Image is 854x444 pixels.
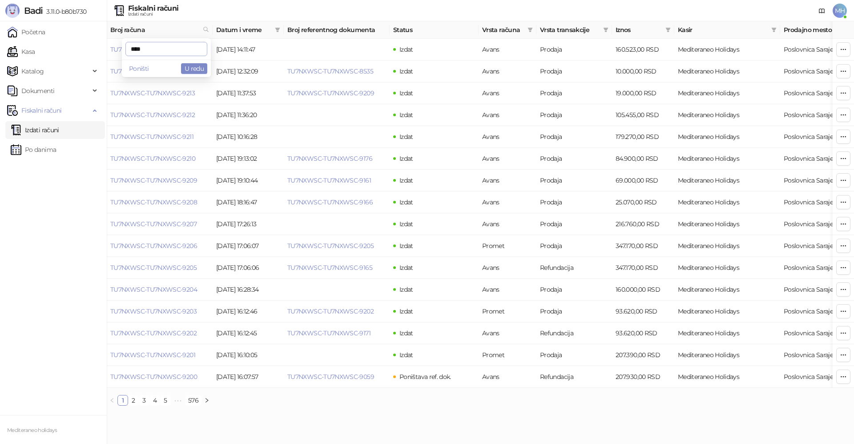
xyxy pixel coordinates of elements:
td: Prodaja [536,148,612,170]
li: Prethodna strana [107,395,117,406]
button: left [107,395,117,406]
td: Prodaja [536,170,612,191]
td: Avans [479,126,536,148]
td: [DATE] 12:32:09 [213,61,284,82]
td: TU7NXWSC-TU7NXWSC-9213 [107,82,213,104]
span: Vrsta računa [482,25,524,35]
li: 1 [117,395,128,406]
img: Logo [5,4,20,18]
span: Fiskalni računi [21,102,61,119]
a: TU7NXWSC-TU7NXWSC-9203 [110,307,197,315]
td: Avans [479,322,536,344]
td: Prodaja [536,82,612,104]
span: Broj računa [110,25,199,35]
td: Prodaja [536,39,612,61]
a: TU7NXWSC-TU7NXWSC-9209 [110,176,197,184]
td: Mediteraneo Holidays [674,301,780,322]
span: Dokumenti [21,82,54,100]
th: Broj referentnog dokumenta [284,21,390,39]
span: filter [769,23,778,37]
a: 4 [150,395,160,405]
span: Izdat [399,198,413,206]
td: Avans [479,39,536,61]
td: Refundacija [536,257,612,279]
a: TU7NXWSC-TU7NXWSC-9213 [110,89,195,97]
td: TU7NXWSC-TU7NXWSC-9209 [107,170,213,191]
span: Izdat [399,176,413,184]
span: 3.11.0-b80b730 [43,8,86,16]
td: Prodaja [536,126,612,148]
td: Avans [479,257,536,279]
span: Izdat [399,111,413,119]
td: TU7NXWSC-TU7NXWSC-9202 [107,322,213,344]
td: 19.000,00 RSD [612,82,674,104]
a: TU7NXWSC-TU7NXWSC-9171 [287,329,371,337]
td: Mediteraneo Holidays [674,191,780,213]
a: TU7NXWSC-TU7NXWSC-9211 [110,133,193,141]
td: 347.170,00 RSD [612,257,674,279]
td: Avans [479,82,536,104]
td: TU7NXWSC-TU7NXWSC-9205 [107,257,213,279]
span: filter [664,23,673,37]
span: filter [771,27,777,33]
a: TU7NXWSC-TU7NXWSC-9200 [110,373,197,381]
a: TU7NXWSC-TU7NXWSC-9176 [287,155,372,163]
a: TU7NXWSC-TU7NXWSC-9165 [287,264,372,272]
td: Promet [479,344,536,366]
td: [DATE] 16:10:05 [213,344,284,366]
td: Prodaja [536,213,612,235]
td: Mediteraneo Holidays [674,279,780,301]
a: TU7NXWSC-TU7NXWSC-9166 [287,198,373,206]
td: Mediteraneo Holidays [674,344,780,366]
span: Izdat [399,242,413,250]
a: TU7NXWSC-TU7NXWSC-9215 [110,45,195,53]
td: TU7NXWSC-TU7NXWSC-9211 [107,126,213,148]
td: Mediteraneo Holidays [674,322,780,344]
span: Izdat [399,155,413,163]
td: 25.070,00 RSD [612,191,674,213]
td: Mediteraneo Holidays [674,366,780,388]
li: 5 [160,395,171,406]
a: Izdati računi [11,121,59,139]
span: filter [526,23,535,37]
td: 207.390,00 RSD [612,344,674,366]
a: Po danima [11,141,56,159]
button: Poništi [125,63,153,74]
td: Mediteraneo Holidays [674,39,780,61]
span: Izdat [399,45,413,53]
td: Prodaja [536,344,612,366]
td: 84.900,00 RSD [612,148,674,170]
span: ••• [171,395,185,406]
td: Avans [479,279,536,301]
a: Dokumentacija [815,4,829,18]
a: TU7NXWSC-TU7NXWSC-9201 [110,351,195,359]
span: Izdat [399,285,413,293]
td: Refundacija [536,366,612,388]
span: Izdat [399,264,413,272]
a: 3 [139,395,149,405]
td: Avans [479,170,536,191]
td: Mediteraneo Holidays [674,213,780,235]
td: TU7NXWSC-TU7NXWSC-9203 [107,301,213,322]
td: [DATE] 19:10:44 [213,170,284,191]
td: [DATE] 11:37:53 [213,82,284,104]
td: [DATE] 10:16:28 [213,126,284,148]
a: 2 [129,395,138,405]
td: 93.620,00 RSD [612,301,674,322]
div: Fiskalni računi [128,5,178,12]
td: [DATE] 16:07:57 [213,366,284,388]
td: Refundacija [536,322,612,344]
a: Kasa [7,43,35,61]
li: 2 [128,395,139,406]
td: Avans [479,213,536,235]
span: Iznos [616,25,662,35]
th: Vrsta transakcije [536,21,612,39]
a: TU7NXWSC-TU7NXWSC-9204 [110,285,197,293]
span: filter [603,27,608,33]
td: [DATE] 14:11:47 [213,39,284,61]
td: TU7NXWSC-TU7NXWSC-9204 [107,279,213,301]
td: Mediteraneo Holidays [674,257,780,279]
td: [DATE] 16:28:34 [213,279,284,301]
td: Mediteraneo Holidays [674,170,780,191]
li: Sledeća strana [201,395,212,406]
